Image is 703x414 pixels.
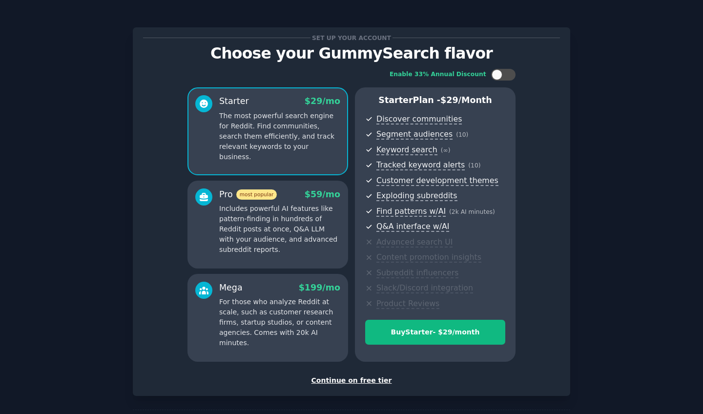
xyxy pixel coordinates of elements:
span: ( ∞ ) [441,147,451,154]
p: The most powerful search engine for Reddit. Find communities, search them efficiently, and track ... [219,111,340,162]
span: $ 59 /mo [305,189,340,199]
span: Slack/Discord integration [376,283,473,293]
span: Discover communities [376,114,462,124]
span: ( 2k AI minutes ) [449,208,495,215]
span: ( 10 ) [456,131,468,138]
div: Enable 33% Annual Discount [390,70,486,79]
span: Subreddit influencers [376,268,458,278]
span: Advanced search UI [376,237,453,248]
div: Continue on free tier [143,375,560,386]
div: Buy Starter - $ 29 /month [366,327,505,337]
span: Content promotion insights [376,252,481,263]
span: Set up your account [310,33,393,43]
p: Includes powerful AI features like pattern-finding in hundreds of Reddit posts at once, Q&A LLM w... [219,204,340,255]
span: Keyword search [376,145,437,155]
p: For those who analyze Reddit at scale, such as customer research firms, startup studios, or conte... [219,297,340,348]
span: Segment audiences [376,129,453,140]
span: Tracked keyword alerts [376,160,465,170]
span: $ 29 /month [440,95,492,105]
div: Starter [219,95,249,107]
span: $ 29 /mo [305,96,340,106]
div: Mega [219,282,243,294]
button: BuyStarter- $29/month [365,320,505,345]
span: most popular [236,189,277,200]
span: Product Reviews [376,299,439,309]
div: Pro [219,188,277,201]
span: $ 199 /mo [299,283,340,292]
span: Exploding subreddits [376,191,457,201]
span: ( 10 ) [468,162,480,169]
p: Choose your GummySearch flavor [143,45,560,62]
p: Starter Plan - [365,94,505,106]
span: Q&A interface w/AI [376,222,449,232]
span: Customer development themes [376,176,498,186]
span: Find patterns w/AI [376,207,446,217]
